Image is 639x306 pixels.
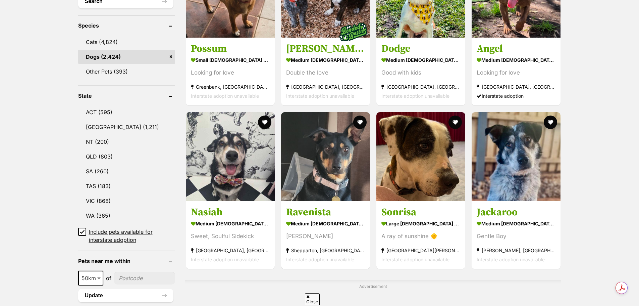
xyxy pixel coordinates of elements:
img: Sonrisa - American Bulldog [376,112,465,201]
strong: [GEOGRAPHIC_DATA][PERSON_NAME][GEOGRAPHIC_DATA] [381,246,460,255]
a: Jackaroo medium [DEMOGRAPHIC_DATA] Dog Gentle Boy [PERSON_NAME], [GEOGRAPHIC_DATA] Interstate ado... [472,201,561,269]
header: Pets near me within [78,258,175,264]
strong: [GEOGRAPHIC_DATA], [GEOGRAPHIC_DATA] [286,83,365,92]
strong: Greenbank, [GEOGRAPHIC_DATA] [191,83,270,92]
a: Nasiah medium [DEMOGRAPHIC_DATA] Dog Sweet, Soulful Sidekick [GEOGRAPHIC_DATA], [GEOGRAPHIC_DATA]... [186,201,275,269]
a: NT (200) [78,135,175,149]
h3: Ravenista [286,206,365,219]
a: Cats (4,824) [78,35,175,49]
a: WA (365) [78,209,175,223]
span: Close [305,293,320,305]
span: Interstate adoption unavailable [286,93,354,99]
span: Interstate adoption unavailable [381,257,449,262]
strong: large [DEMOGRAPHIC_DATA] Dog [381,219,460,228]
a: Dogs (2,424) [78,50,175,64]
button: favourite [353,116,367,129]
a: TAS (183) [78,179,175,193]
a: ACT (595) [78,105,175,119]
h3: [PERSON_NAME] and [PERSON_NAME] [286,43,365,55]
a: [PERSON_NAME] and [PERSON_NAME] medium [DEMOGRAPHIC_DATA] Dog Double the love [GEOGRAPHIC_DATA], ... [281,38,370,106]
span: Interstate adoption unavailable [191,257,259,262]
a: Sonrisa large [DEMOGRAPHIC_DATA] Dog A ray of sunshine 🌞 [GEOGRAPHIC_DATA][PERSON_NAME][GEOGRAPHI... [376,201,465,269]
span: Interstate adoption unavailable [191,93,259,99]
div: A ray of sunshine 🌞 [381,232,460,241]
img: Ravenista - Australian Kelpie Dog [281,112,370,201]
a: Include pets available for interstate adoption [78,228,175,244]
strong: [GEOGRAPHIC_DATA], [GEOGRAPHIC_DATA] [381,83,460,92]
img: Jackaroo - Australian Cattle Dog x Maremma Sheepdog [472,112,561,201]
div: Interstate adoption [477,92,555,101]
h3: Jackaroo [477,206,555,219]
a: VIC (868) [78,194,175,208]
strong: medium [DEMOGRAPHIC_DATA] Dog [381,55,460,65]
strong: [GEOGRAPHIC_DATA], [GEOGRAPHIC_DATA] [477,83,555,92]
span: Interstate adoption unavailable [286,257,354,262]
a: QLD (803) [78,149,175,164]
strong: medium [DEMOGRAPHIC_DATA] Dog [286,55,365,65]
div: Good with kids [381,69,460,78]
span: of [106,274,111,282]
a: Ravenista medium [DEMOGRAPHIC_DATA] Dog [PERSON_NAME] Shepparton, [GEOGRAPHIC_DATA] Interstate ad... [281,201,370,269]
a: Possum small [DEMOGRAPHIC_DATA] Dog Looking for love Greenbank, [GEOGRAPHIC_DATA] Interstate adop... [186,38,275,106]
a: Angel medium [DEMOGRAPHIC_DATA] Dog Looking for love [GEOGRAPHIC_DATA], [GEOGRAPHIC_DATA] Interst... [472,38,561,106]
h3: Nasiah [191,206,270,219]
img: bonded besties [336,15,370,49]
strong: Shepparton, [GEOGRAPHIC_DATA] [286,246,365,255]
button: favourite [448,116,462,129]
h3: Dodge [381,43,460,55]
div: Sweet, Soulful Sidekick [191,232,270,241]
div: Looking for love [477,69,555,78]
a: Dodge medium [DEMOGRAPHIC_DATA] Dog Good with kids [GEOGRAPHIC_DATA], [GEOGRAPHIC_DATA] Interstat... [376,38,465,106]
button: favourite [258,116,271,129]
header: Species [78,23,175,29]
h3: Possum [191,43,270,55]
h3: Sonrisa [381,206,460,219]
img: Nasiah - Australian Kelpie x Alaskan Husky Dog [186,112,275,201]
div: [PERSON_NAME] [286,232,365,241]
span: Include pets available for interstate adoption [89,228,175,244]
span: Interstate adoption unavailable [381,93,449,99]
strong: small [DEMOGRAPHIC_DATA] Dog [191,55,270,65]
button: Update [78,289,173,302]
strong: [GEOGRAPHIC_DATA], [GEOGRAPHIC_DATA] [191,246,270,255]
a: Other Pets (393) [78,64,175,79]
a: SA (260) [78,164,175,178]
div: Looking for love [191,69,270,78]
strong: [PERSON_NAME], [GEOGRAPHIC_DATA] [477,246,555,255]
a: [GEOGRAPHIC_DATA] (1,211) [78,120,175,134]
strong: medium [DEMOGRAPHIC_DATA] Dog [191,219,270,228]
input: postcode [114,272,175,285]
span: Interstate adoption unavailable [477,257,545,262]
header: State [78,93,175,99]
strong: medium [DEMOGRAPHIC_DATA] Dog [477,55,555,65]
div: Double the love [286,69,365,78]
strong: medium [DEMOGRAPHIC_DATA] Dog [286,219,365,228]
span: 50km [79,273,103,283]
span: 50km [78,271,103,286]
strong: medium [DEMOGRAPHIC_DATA] Dog [477,219,555,228]
h3: Angel [477,43,555,55]
button: favourite [544,116,557,129]
div: Gentle Boy [477,232,555,241]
